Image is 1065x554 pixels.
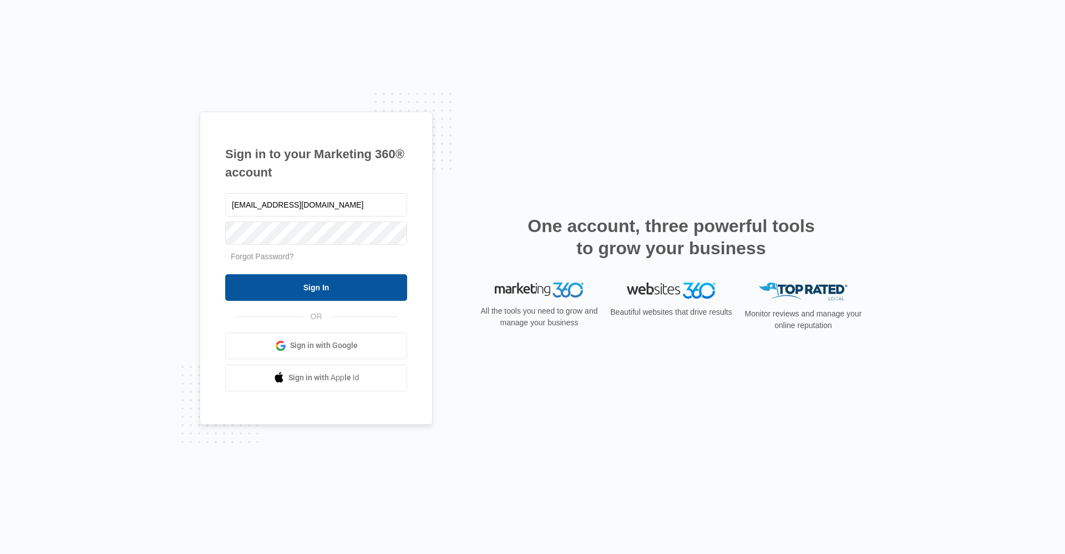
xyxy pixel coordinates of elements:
a: Sign in with Apple Id [225,365,407,391]
a: Forgot Password? [231,252,294,261]
img: Websites 360 [627,283,716,299]
span: Sign in with Apple Id [288,372,359,384]
a: Sign in with Google [225,333,407,359]
h2: One account, three powerful tools to grow your business [524,215,818,259]
input: Email [225,193,407,216]
p: All the tools you need to grow and manage your business [477,305,601,329]
img: Marketing 360 [495,283,584,298]
span: OR [303,311,330,323]
h1: Sign in to your Marketing 360® account [225,145,407,182]
p: Monitor reviews and manage your online reputation [741,308,865,331]
p: Beautiful websites that drive results [609,306,733,318]
img: Top Rated Local [759,283,848,301]
input: Sign In [225,274,407,301]
span: Sign in with Google [290,340,358,351]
